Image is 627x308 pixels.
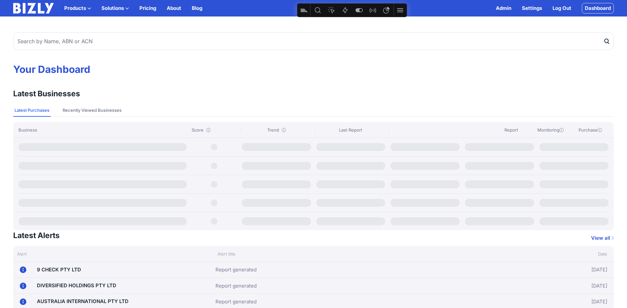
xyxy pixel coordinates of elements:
[509,264,607,275] div: [DATE]
[13,63,614,75] h1: Your Dashboard
[37,282,116,289] a: DIVERSIFIED HOLDINGS PTY LTD
[37,298,128,304] a: AUSTRALIA INTERNATIONAL PTY LTD
[522,4,542,12] a: Settings
[139,4,156,12] a: Pricing
[13,104,51,117] button: Latest Purchases
[509,281,607,291] div: [DATE]
[582,3,614,14] a: Dashboard
[214,251,514,257] div: Alert title
[572,127,609,133] div: Purchase
[191,127,238,133] div: Score
[167,4,181,12] a: About
[591,234,614,242] a: View all
[215,282,257,290] a: Report generated
[241,127,312,133] div: Trend
[61,104,123,117] button: Recently Viewed Businesses
[18,127,189,133] div: Business
[37,266,81,273] a: 9 CHECK PTY LTD
[532,127,569,133] div: Monitoring
[553,4,571,12] a: Log Out
[315,127,386,133] div: Last Report
[215,298,257,306] a: Report generated
[13,104,614,117] nav: Tabs
[13,230,60,241] h3: Latest Alerts
[13,32,614,50] input: Search by Name, ABN or ACN
[496,4,511,12] a: Admin
[64,4,91,12] button: Products
[192,4,202,12] a: Blog
[509,296,607,307] div: [DATE]
[13,88,80,99] h3: Latest Businesses
[101,4,129,12] button: Solutions
[215,266,257,274] a: Report generated
[493,127,529,133] div: Report
[13,251,214,257] div: Alert
[514,251,614,257] div: Date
